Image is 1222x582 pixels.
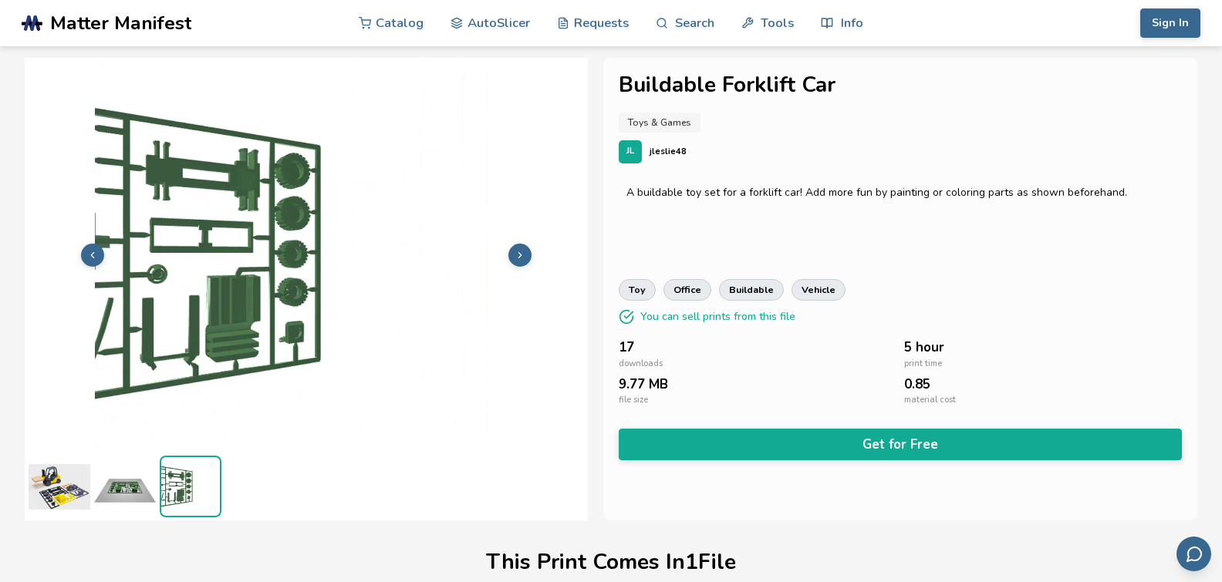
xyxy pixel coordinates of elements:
span: Matter Manifest [50,12,191,34]
span: 17 [619,340,634,355]
span: print time [904,359,942,369]
a: office [663,279,711,301]
img: Forklift_Kit_Pip_Print_Bed_Preview [94,456,156,517]
span: 5 hour [904,340,944,355]
p: You can sell prints from this file [640,308,795,325]
h1: This Print Comes In 1 File [486,550,736,574]
button: Get for Free [619,429,1182,460]
a: buildable [719,279,784,301]
span: downloads [619,359,663,369]
img: Forklift_Kit_Pip_3D_Preview [161,457,220,516]
span: 0.85 [904,377,930,392]
a: toy [619,279,656,301]
span: JL [626,146,634,156]
a: vehicle [792,279,846,301]
span: material cost [904,395,956,405]
button: Send feedback via email [1176,537,1211,571]
span: 9.77 MB [619,377,668,392]
a: Toys & Games [619,113,700,133]
h1: Buildable Forklift Car [619,73,1182,97]
span: file size [619,395,648,405]
button: Sign In [1140,8,1200,38]
p: jleslie48 [650,143,687,160]
div: A buildable toy set for a forklift car! Add more fun by painting or coloring parts as shown befor... [626,187,1174,199]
